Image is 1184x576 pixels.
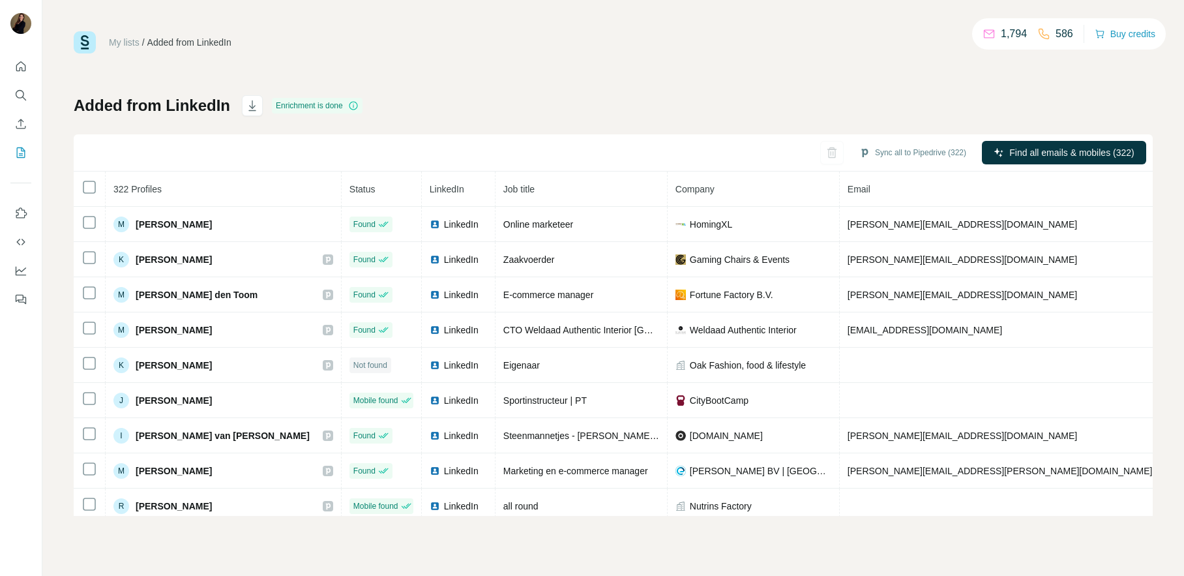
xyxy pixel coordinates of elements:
span: [PERSON_NAME] van [PERSON_NAME] [136,429,310,442]
button: Buy credits [1095,25,1155,43]
span: Job title [503,184,535,194]
p: 1,794 [1001,26,1027,42]
span: LinkedIn [444,288,479,301]
img: company-logo [675,325,686,335]
span: [PERSON_NAME] [136,324,212,337]
span: Company [675,184,715,194]
div: I [113,428,129,444]
img: LinkedIn logo [430,254,440,265]
span: LinkedIn [444,500,479,513]
span: 322 Profiles [113,184,162,194]
img: LinkedIn logo [430,395,440,406]
span: LinkedIn [444,464,479,477]
div: M [113,322,129,338]
span: Online marketeer [503,219,573,230]
img: LinkedIn logo [430,325,440,335]
span: Found [353,219,376,230]
button: Enrich CSV [10,112,31,136]
span: [PERSON_NAME] [136,464,212,477]
span: Found [353,465,376,477]
span: [PERSON_NAME] [136,394,212,407]
span: CTO Weldaad Authentic Interior [GEOGRAPHIC_DATA] [503,325,730,335]
span: Find all emails & mobiles (322) [1009,146,1134,159]
span: Nutrins Factory [690,500,752,513]
span: [PERSON_NAME][EMAIL_ADDRESS][DOMAIN_NAME] [848,254,1077,265]
img: LinkedIn logo [430,431,440,441]
button: Feedback [10,288,31,311]
button: My lists [10,141,31,164]
span: Mobile found [353,500,398,512]
span: CityBootCamp [690,394,748,407]
span: Not found [353,359,387,371]
span: LinkedIn [444,324,479,337]
img: company-logo [675,254,686,265]
span: all round [503,501,539,511]
span: [DOMAIN_NAME] [690,429,763,442]
span: [EMAIL_ADDRESS][DOMAIN_NAME] [848,325,1002,335]
img: LinkedIn logo [430,466,440,476]
span: Marketing en e-commerce manager [503,466,648,476]
span: [PERSON_NAME] BV | [GEOGRAPHIC_DATA] [690,464,831,477]
span: LinkedIn [430,184,464,194]
img: LinkedIn logo [430,219,440,230]
span: [PERSON_NAME] [136,500,212,513]
img: company-logo [675,466,686,476]
img: company-logo [675,290,686,300]
h1: Added from LinkedIn [74,95,230,116]
div: J [113,393,129,408]
img: LinkedIn logo [430,501,440,511]
span: Steenmannetjes - [PERSON_NAME] in natuursteen [503,431,713,441]
div: M [113,287,129,303]
div: M [113,463,129,479]
button: Sync all to Pipedrive (322) [850,143,975,162]
span: LinkedIn [444,359,479,372]
span: LinkedIn [444,253,479,266]
span: [PERSON_NAME][EMAIL_ADDRESS][PERSON_NAME][DOMAIN_NAME] [848,466,1153,476]
span: HomingXL [690,218,732,231]
div: Added from LinkedIn [147,36,231,49]
span: Mobile found [353,395,398,406]
span: E-commerce manager [503,290,594,300]
img: Avatar [10,13,31,34]
button: Use Surfe on LinkedIn [10,202,31,225]
span: Sportinstructeur | PT [503,395,587,406]
span: [PERSON_NAME] [136,359,212,372]
img: company-logo [675,431,686,441]
img: company-logo [675,395,686,406]
img: LinkedIn logo [430,360,440,371]
span: Status [349,184,376,194]
button: Dashboard [10,259,31,282]
span: [PERSON_NAME][EMAIL_ADDRESS][DOMAIN_NAME] [848,431,1077,441]
span: [PERSON_NAME] [136,218,212,231]
div: M [113,217,129,232]
button: Use Surfe API [10,230,31,254]
button: Find all emails & mobiles (322) [982,141,1146,164]
span: Found [353,254,376,265]
span: Weldaad Authentic Interior [690,324,797,337]
span: [PERSON_NAME] [136,253,212,266]
div: Enrichment is done [272,98,363,114]
span: [PERSON_NAME] den Toom [136,288,258,301]
span: Zaakvoerder [503,254,555,265]
span: Found [353,430,376,442]
span: [PERSON_NAME][EMAIL_ADDRESS][DOMAIN_NAME] [848,290,1077,300]
span: Eigenaar [503,360,540,371]
img: Surfe Logo [74,31,96,53]
img: company-logo [675,219,686,230]
span: Found [353,324,376,336]
span: LinkedIn [444,218,479,231]
button: Quick start [10,55,31,78]
p: 586 [1056,26,1073,42]
div: R [113,498,129,514]
span: Email [848,184,870,194]
span: Fortune Factory B.V. [690,288,773,301]
span: LinkedIn [444,394,479,407]
span: Oak Fashion, food & lifestyle [690,359,806,372]
li: / [142,36,145,49]
span: LinkedIn [444,429,479,442]
span: Found [353,289,376,301]
span: [PERSON_NAME][EMAIL_ADDRESS][DOMAIN_NAME] [848,219,1077,230]
img: LinkedIn logo [430,290,440,300]
a: My lists [109,37,140,48]
button: Search [10,83,31,107]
